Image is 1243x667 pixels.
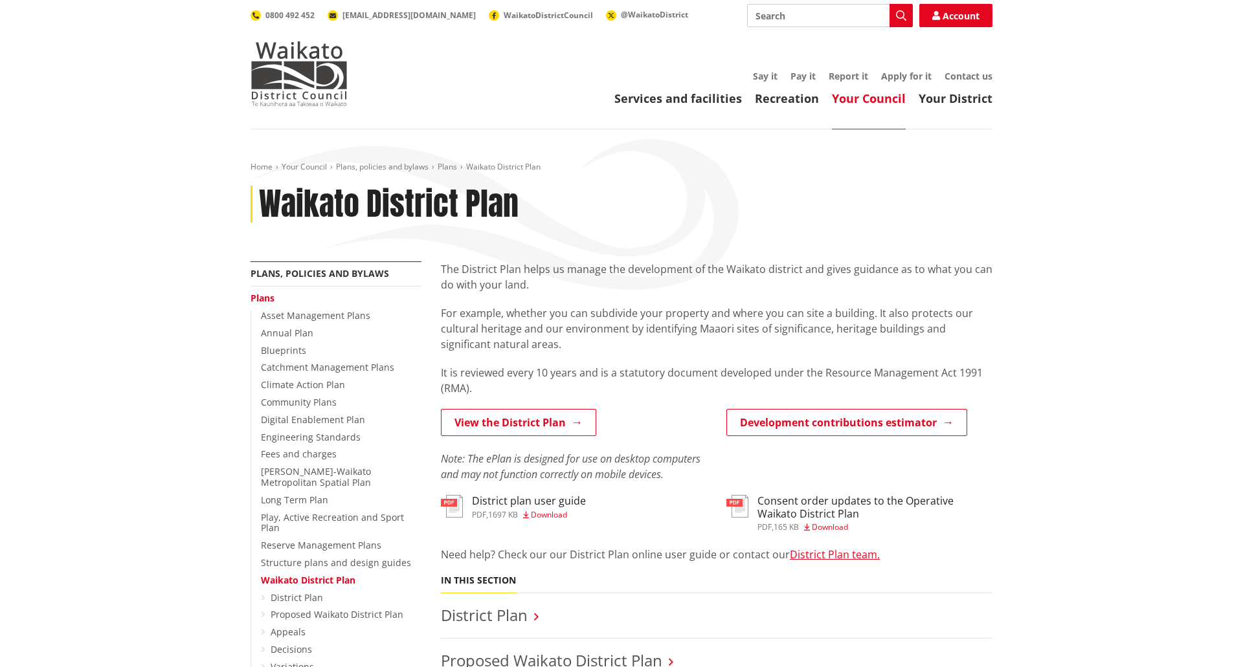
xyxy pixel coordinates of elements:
[919,91,992,106] a: Your District
[271,643,312,655] a: Decisions
[265,10,315,21] span: 0800 492 452
[881,70,932,82] a: Apply for it
[261,448,337,460] a: Fees and charges
[261,511,404,534] a: Play, Active Recreation and Sport Plan
[441,547,992,562] p: Need help? Check our our District Plan online user guide or contact our
[441,409,596,436] a: View the District Plan
[261,344,306,356] a: Blueprints
[259,186,519,223] h1: Waikato District Plan
[261,396,337,408] a: Community Plans
[441,495,463,518] img: document-pdf.svg
[726,409,967,436] a: Development contributions estimator
[251,292,274,304] a: Plans
[251,162,992,173] nav: breadcrumb
[790,547,880,562] a: District Plan team.
[621,9,688,20] span: @WaikatoDistrict
[790,70,816,82] a: Pay it
[251,10,315,21] a: 0800 492 452
[261,309,370,322] a: Asset Management Plans
[753,70,778,82] a: Say it
[261,378,345,391] a: Climate Action Plan
[328,10,476,21] a: [EMAIL_ADDRESS][DOMAIN_NAME]
[504,10,593,21] span: WaikatoDistrictCouncil
[606,9,688,20] a: @WaikatoDistrict
[726,495,992,530] a: Consent order updates to the Operative Waikato District Plan pdf,165 KB Download
[757,523,992,531] div: ,
[261,361,394,373] a: Catchment Management Plans
[488,509,518,520] span: 1697 KB
[438,161,457,172] a: Plans
[271,626,306,638] a: Appeals
[261,539,381,551] a: Reserve Management Plans
[261,556,411,569] a: Structure plans and design guides
[747,4,913,27] input: Search input
[261,465,371,488] a: [PERSON_NAME]-Waikato Metropolitan Spatial Plan
[945,70,992,82] a: Contact us
[829,70,868,82] a: Report it
[812,521,848,532] span: Download
[251,161,273,172] a: Home
[472,509,486,520] span: pdf
[336,161,429,172] a: Plans, policies and bylaws
[472,511,586,519] div: ,
[441,452,700,481] em: Note: The ePlan is designed for use on desktop computers and may not function correctly on mobile...
[251,41,348,106] img: Waikato District Council - Te Kaunihera aa Takiwaa o Waikato
[441,495,586,518] a: District plan user guide pdf,1697 KB Download
[774,521,799,532] span: 165 KB
[919,4,992,27] a: Account
[441,305,992,352] p: For example, whether you can subdivide your property and where you can site a building. It also p...
[441,604,528,626] a: District Plan
[251,267,389,279] a: Plans, policies and bylaws
[472,495,586,507] h3: District plan user guide
[441,261,992,292] p: The District Plan helps us manage the development of the Waikato district and gives guidance as t...
[271,608,403,620] a: Proposed Waikato District Plan
[342,10,476,21] span: [EMAIL_ADDRESS][DOMAIN_NAME]
[261,327,313,339] a: Annual Plan
[261,494,328,506] a: Long Term Plan
[489,10,593,21] a: WaikatoDistrictCouncil
[757,495,992,519] h3: Consent order updates to the Operative Waikato District Plan
[261,574,355,586] a: Waikato District Plan
[755,91,819,106] a: Recreation
[282,161,327,172] a: Your Council
[261,413,365,426] a: Digital Enablement Plan
[832,91,906,106] a: Your Council
[466,161,541,172] span: Waikato District Plan
[261,431,361,443] a: Engineering Standards
[271,591,323,604] a: District Plan
[614,91,742,106] a: Services and facilities
[531,509,567,520] span: Download
[441,575,516,586] h5: In this section
[441,365,992,396] p: It is reviewed every 10 years and is a statutory document developed under the Resource Management...
[757,521,772,532] span: pdf
[726,495,748,518] img: document-pdf.svg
